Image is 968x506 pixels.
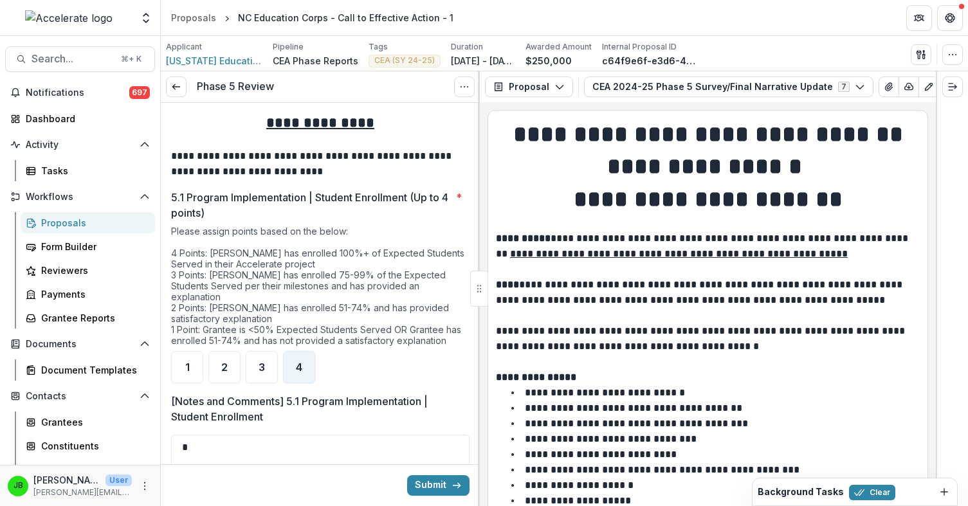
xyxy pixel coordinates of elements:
[5,186,155,207] button: Open Workflows
[21,435,155,456] a: Constituents
[41,287,145,301] div: Payments
[906,5,932,31] button: Partners
[21,359,155,381] a: Document Templates
[118,52,144,66] div: ⌘ + K
[21,212,155,233] a: Proposals
[171,11,216,24] div: Proposals
[5,108,155,129] a: Dashboard
[5,134,155,155] button: Open Activity
[918,77,939,97] button: Edit as form
[849,485,895,500] button: Clear
[451,41,483,53] p: Duration
[374,56,435,65] span: CEA (SY 24-25)
[41,439,145,453] div: Constituents
[936,484,952,500] button: Dismiss
[21,284,155,305] a: Payments
[602,41,677,53] p: Internal Proposal ID
[296,362,302,372] span: 4
[485,77,573,97] button: Proposal
[41,164,145,177] div: Tasks
[26,112,145,125] div: Dashboard
[14,482,23,490] div: Jennifer Bronson
[238,11,453,24] div: NC Education Corps - Call to Effective Action - 1
[32,53,113,65] span: Search...
[33,473,100,487] p: [PERSON_NAME]
[5,386,155,406] button: Open Contacts
[166,41,202,53] p: Applicant
[21,236,155,257] a: Form Builder
[26,339,134,350] span: Documents
[584,77,873,97] button: CEA 2024-25 Phase 5 Survey/Final Narrative Update7
[221,362,228,372] span: 2
[33,487,132,498] p: [PERSON_NAME][EMAIL_ADDRESS][PERSON_NAME][DOMAIN_NAME]
[942,77,963,97] button: Expand right
[166,54,262,68] a: [US_STATE] Education Corps
[26,192,134,203] span: Workflows
[185,362,190,372] span: 1
[171,226,470,351] div: Please assign points based on the below: 4 Points: [PERSON_NAME] has enrolled 100%+ of Expected S...
[137,478,152,494] button: More
[937,5,963,31] button: Get Help
[129,86,150,99] span: 697
[105,474,132,486] p: User
[407,475,470,496] button: Submit
[26,140,134,150] span: Activity
[259,362,265,372] span: 3
[41,216,145,230] div: Proposals
[26,391,134,402] span: Contacts
[369,41,388,53] p: Tags
[171,393,462,424] p: [Notes and Comments] 5.1 Program Implementation | Student Enrollment
[273,41,304,53] p: Pipeline
[26,87,129,98] span: Notifications
[41,363,145,377] div: Document Templates
[879,77,899,97] button: View Attached Files
[41,240,145,253] div: Form Builder
[166,8,459,27] nav: breadcrumb
[451,54,515,68] p: [DATE] - [DATE]
[41,463,145,476] div: Communications
[166,8,221,27] a: Proposals
[21,411,155,433] a: Grantees
[273,54,358,68] p: CEA Phase Reports
[5,46,155,72] button: Search...
[41,264,145,277] div: Reviewers
[758,487,844,498] h2: Background Tasks
[41,311,145,325] div: Grantee Reports
[197,80,274,93] h3: Phase 5 Review
[25,10,113,26] img: Accelerate logo
[171,190,451,221] p: 5.1 Program Implementation | Student Enrollment (Up to 4 points)
[21,260,155,281] a: Reviewers
[602,54,699,68] p: c64f9e6f-e3d6-40d3-87f9-e43195284c09
[5,334,155,354] button: Open Documents
[137,5,155,31] button: Open entity switcher
[21,459,155,480] a: Communications
[41,415,145,429] div: Grantees
[5,82,155,103] button: Notifications697
[21,307,155,329] a: Grantee Reports
[525,54,572,68] p: $250,000
[454,77,475,97] button: Options
[21,160,155,181] a: Tasks
[525,41,592,53] p: Awarded Amount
